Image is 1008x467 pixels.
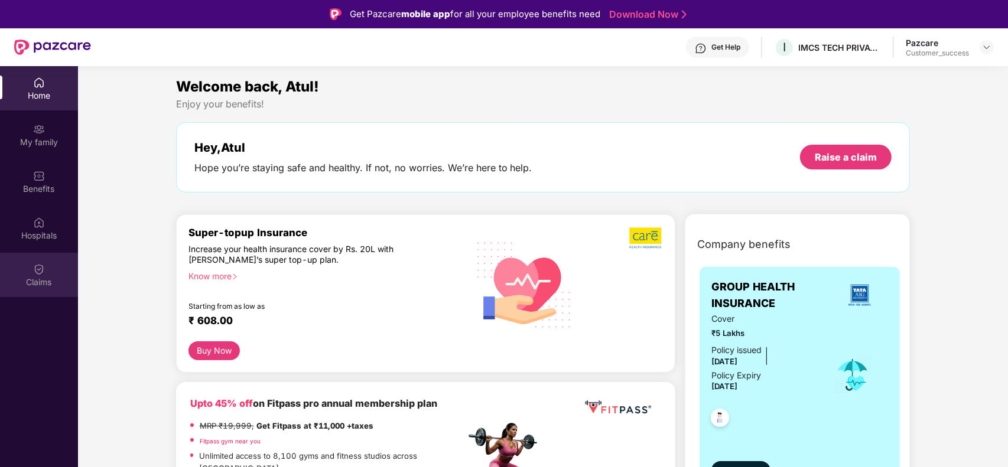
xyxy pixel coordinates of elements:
div: IMCS TECH PRIVATE LIMITED [798,42,881,53]
img: svg+xml;base64,PHN2ZyBpZD0iRHJvcGRvd24tMzJ4MzIiIHhtbG5zPSJodHRwOi8vd3d3LnczLm9yZy8yMDAwL3N2ZyIgd2... [982,43,991,52]
img: icon [834,355,872,394]
span: I [783,40,786,54]
img: svg+xml;base64,PHN2ZyB4bWxucz0iaHR0cDovL3d3dy53My5vcmcvMjAwMC9zdmciIHdpZHRoPSI0OC45NDMiIGhlaWdodD... [705,405,734,434]
span: [DATE] [711,357,737,366]
span: ₹5 Lakhs [711,327,818,339]
div: Policy issued [711,344,762,357]
div: Policy Expiry [711,369,761,382]
div: Raise a claim [815,151,877,164]
img: New Pazcare Logo [14,40,91,55]
strong: Get Fitpass at ₹11,000 +taxes [256,421,373,430]
img: fppp.png [583,396,653,418]
div: Pazcare [906,37,969,48]
img: Stroke [682,8,687,21]
img: b5dec4f62d2307b9de63beb79f102df3.png [629,227,663,249]
img: svg+xml;base64,PHN2ZyB4bWxucz0iaHR0cDovL3d3dy53My5vcmcvMjAwMC9zdmciIHhtbG5zOnhsaW5rPSJodHRwOi8vd3... [468,227,581,341]
span: Company benefits [697,236,791,253]
div: Enjoy your benefits! [176,98,911,110]
span: Welcome back, Atul! [176,78,319,95]
a: Fitpass gym near you [200,437,261,445]
div: Increase your health insurance cover by Rs. 20L with [PERSON_NAME]’s super top-up plan. [188,244,414,266]
div: Hope you’re staying safe and healthy. If not, no worries. We’re here to help. [194,162,532,174]
a: Download Now [609,8,683,21]
span: Cover [711,312,818,325]
img: svg+xml;base64,PHN2ZyBpZD0iSG9tZSIgeG1sbnM9Imh0dHA6Ly93d3cudzMub3JnLzIwMDAvc3ZnIiB3aWR0aD0iMjAiIG... [33,77,45,89]
div: Hey, Atul [194,141,532,155]
div: ₹ 608.00 [188,315,454,329]
div: Starting from as low as [188,302,415,310]
button: Buy Now [188,341,240,360]
b: on Fitpass pro annual membership plan [190,397,437,409]
img: insurerLogo [844,279,876,311]
img: svg+xml;base64,PHN2ZyBpZD0iSG9zcGl0YWxzIiB4bWxucz0iaHR0cDovL3d3dy53My5vcmcvMjAwMC9zdmciIHdpZHRoPS... [33,217,45,228]
del: MRP ₹19,999, [200,421,254,430]
div: Know more [188,271,459,279]
img: svg+xml;base64,PHN2ZyBpZD0iSGVscC0zMngzMiIgeG1sbnM9Imh0dHA6Ly93d3cudzMub3JnLzIwMDAvc3ZnIiB3aWR0aD... [695,43,707,54]
img: svg+xml;base64,PHN2ZyBpZD0iQmVuZWZpdHMiIHhtbG5zPSJodHRwOi8vd3d3LnczLm9yZy8yMDAwL3N2ZyIgd2lkdGg9Ij... [33,170,45,182]
span: GROUP HEALTH INSURANCE [711,279,831,312]
span: [DATE] [711,381,737,391]
div: Get Help [711,43,740,52]
div: Customer_success [906,48,969,58]
div: Super-topup Insurance [188,227,466,239]
img: svg+xml;base64,PHN2ZyBpZD0iQ2xhaW0iIHhtbG5zPSJodHRwOi8vd3d3LnczLm9yZy8yMDAwL3N2ZyIgd2lkdGg9IjIwIi... [33,263,45,275]
img: Logo [330,8,342,20]
div: Get Pazcare for all your employee benefits need [350,7,600,21]
span: right [232,273,238,280]
strong: mobile app [401,8,450,19]
b: Upto 45% off [190,397,253,409]
img: svg+xml;base64,PHN2ZyB3aWR0aD0iMjAiIGhlaWdodD0iMjAiIHZpZXdCb3g9IjAgMCAyMCAyMCIgZmlsbD0ibm9uZSIgeG... [33,123,45,135]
